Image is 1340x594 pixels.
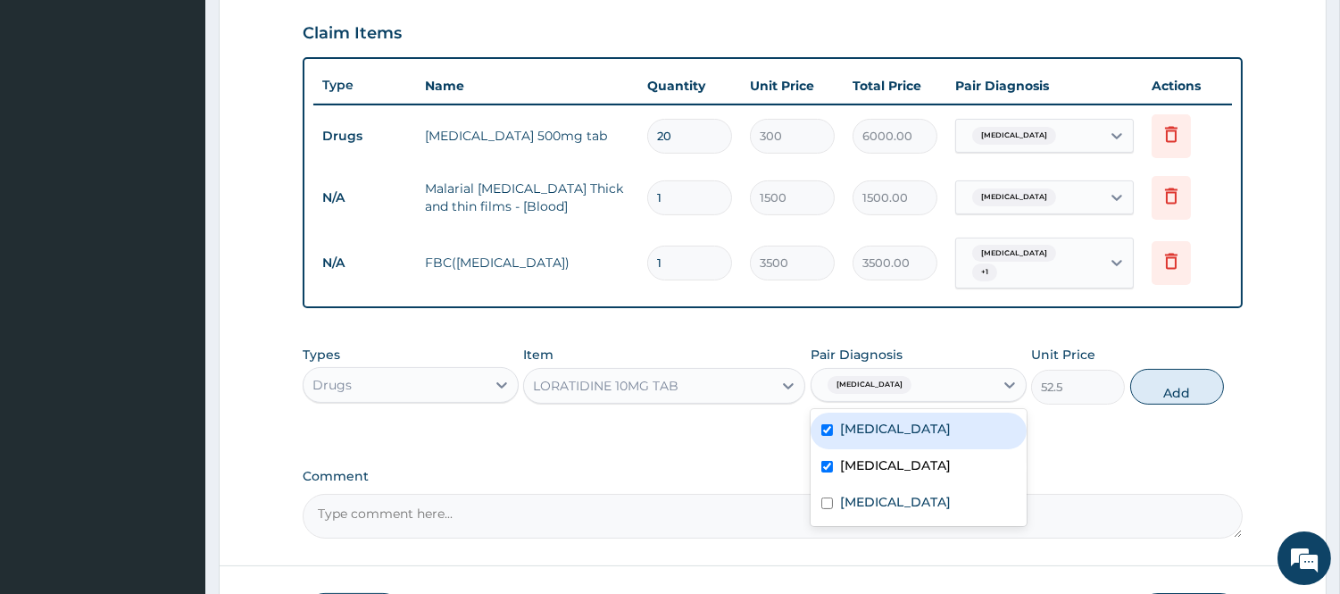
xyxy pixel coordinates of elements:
div: Minimize live chat window [293,9,336,52]
span: [MEDICAL_DATA] [972,245,1056,263]
label: Unit Price [1031,346,1095,364]
span: [MEDICAL_DATA] [828,376,911,394]
th: Type [313,69,416,102]
td: [MEDICAL_DATA] 500mg tab [416,118,638,154]
th: Pair Diagnosis [946,68,1143,104]
td: Malarial [MEDICAL_DATA] Thick and thin films - [Blood] [416,171,638,224]
label: Types [303,347,340,363]
div: Chat with us now [93,100,300,123]
h3: Claim Items [303,24,402,44]
span: + 1 [972,264,997,281]
textarea: Type your message and hit 'Enter' [9,400,340,463]
th: Quantity [638,68,741,104]
div: LORATIDINE 10MG TAB [533,377,678,395]
label: Pair Diagnosis [811,346,903,364]
label: Comment [303,469,1243,484]
th: Total Price [844,68,946,104]
span: [MEDICAL_DATA] [972,127,1056,145]
label: [MEDICAL_DATA] [840,420,951,438]
td: Drugs [313,120,416,153]
div: Drugs [312,376,352,394]
img: d_794563401_company_1708531726252_794563401 [33,89,72,134]
button: Add [1130,369,1224,405]
span: We're online! [104,181,246,362]
th: Unit Price [741,68,844,104]
th: Name [416,68,638,104]
td: N/A [313,247,416,280]
td: N/A [313,181,416,214]
th: Actions [1143,68,1232,104]
label: [MEDICAL_DATA] [840,456,951,474]
td: FBC([MEDICAL_DATA]) [416,245,638,280]
label: Item [523,346,553,364]
span: [MEDICAL_DATA] [972,188,1056,206]
label: [MEDICAL_DATA] [840,493,951,511]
